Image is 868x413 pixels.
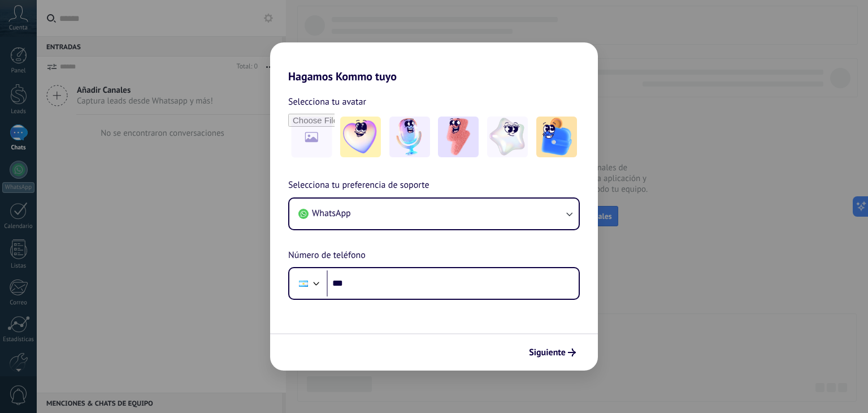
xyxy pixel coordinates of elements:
img: -2.jpeg [389,117,430,157]
button: Siguiente [524,343,581,362]
span: WhatsApp [312,208,351,219]
img: -1.jpeg [340,117,381,157]
span: Selecciona tu avatar [288,94,366,109]
button: WhatsApp [289,199,579,229]
div: Argentina: + 54 [293,272,314,295]
img: -4.jpeg [487,117,528,157]
h2: Hagamos Kommo tuyo [270,42,598,83]
span: Siguiente [529,349,566,356]
img: -5.jpeg [536,117,577,157]
img: -3.jpeg [438,117,479,157]
span: Selecciona tu preferencia de soporte [288,178,429,193]
span: Número de teléfono [288,248,366,263]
